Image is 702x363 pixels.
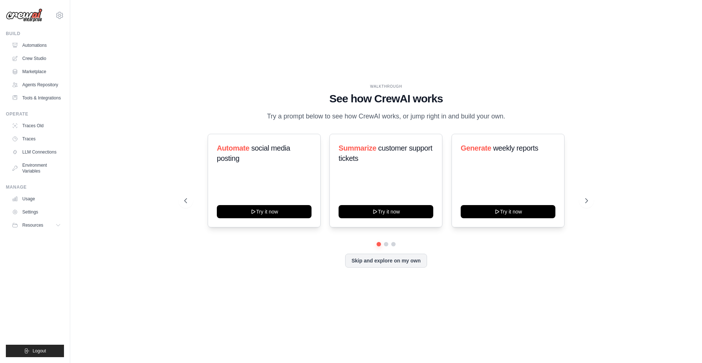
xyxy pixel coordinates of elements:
h1: See how CrewAI works [184,92,588,105]
a: LLM Connections [9,146,64,158]
a: Environment Variables [9,159,64,177]
div: Operate [6,111,64,117]
span: weekly reports [493,144,538,152]
button: Try it now [461,205,555,218]
div: WALKTHROUGH [184,84,588,89]
button: Skip and explore on my own [345,254,427,268]
span: Resources [22,222,43,228]
a: Automations [9,39,64,51]
a: Crew Studio [9,53,64,64]
button: Try it now [339,205,433,218]
p: Try a prompt below to see how CrewAI works, or jump right in and build your own. [263,111,509,122]
span: Logout [33,348,46,354]
img: Logo [6,8,42,22]
button: Logout [6,345,64,357]
a: Agents Repository [9,79,64,91]
button: Resources [9,219,64,231]
button: Try it now [217,205,312,218]
span: social media posting [217,144,290,162]
span: Automate [217,144,249,152]
a: Traces Old [9,120,64,132]
span: Summarize [339,144,376,152]
a: Marketplace [9,66,64,77]
div: Build [6,31,64,37]
a: Traces [9,133,64,145]
a: Usage [9,193,64,205]
div: Manage [6,184,64,190]
span: Generate [461,144,491,152]
a: Settings [9,206,64,218]
a: Tools & Integrations [9,92,64,104]
span: customer support tickets [339,144,432,162]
